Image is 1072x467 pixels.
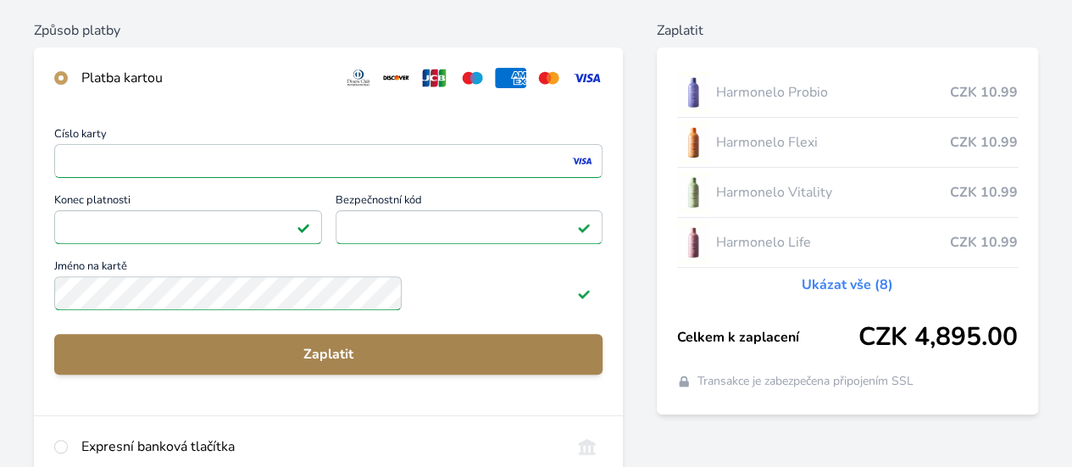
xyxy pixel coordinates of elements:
span: Číslo karty [54,129,603,144]
img: CLEAN_PROBIO_se_stinem_x-lo.jpg [677,71,709,114]
span: Zaplatit [68,344,589,364]
a: Ukázat vše (8) [802,275,893,295]
div: Expresní banková tlačítka [81,436,558,457]
img: maestro.svg [457,68,488,88]
img: jcb.svg [419,68,450,88]
span: Harmonelo Flexi [716,132,950,153]
div: Platba kartou [81,68,330,88]
span: Bezpečnostní kód [336,195,603,210]
span: Harmonelo Probio [716,82,950,103]
img: discover.svg [380,68,412,88]
span: CZK 4,895.00 [858,322,1018,353]
iframe: Iframe pro bezpečnostní kód [343,215,596,239]
img: CLEAN_VITALITY_se_stinem_x-lo.jpg [677,171,709,214]
img: CLEAN_LIFE_se_stinem_x-lo.jpg [677,221,709,264]
img: Platné pole [577,220,591,234]
iframe: Iframe pro datum vypršení platnosti [62,215,314,239]
img: visa.svg [571,68,603,88]
img: CLEAN_FLEXI_se_stinem_x-hi_(1)-lo.jpg [677,121,709,164]
h6: Zaplatit [657,20,1038,41]
span: CZK 10.99 [950,82,1018,103]
img: visa [570,153,593,169]
span: CZK 10.99 [950,182,1018,203]
span: Transakce je zabezpečena připojením SSL [697,373,914,390]
span: Konec platnosti [54,195,322,210]
img: mc.svg [533,68,564,88]
span: CZK 10.99 [950,132,1018,153]
span: Harmonelo Vitality [716,182,950,203]
span: Harmonelo Life [716,232,950,253]
span: Jméno na kartě [54,261,603,276]
h6: Způsob platby [34,20,623,41]
img: amex.svg [495,68,526,88]
span: CZK 10.99 [950,232,1018,253]
iframe: Iframe pro číslo karty [62,149,595,173]
button: Zaplatit [54,334,603,375]
img: diners.svg [343,68,375,88]
span: Celkem k zaplacení [677,327,858,347]
img: Platné pole [577,286,591,300]
input: Jméno na kartěPlatné pole [54,276,402,310]
img: onlineBanking_CZ.svg [571,436,603,457]
img: Platné pole [297,220,310,234]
